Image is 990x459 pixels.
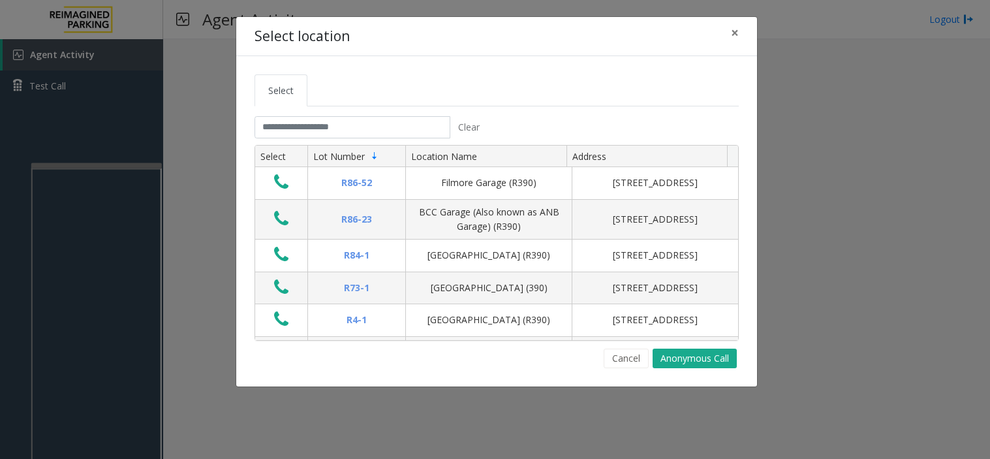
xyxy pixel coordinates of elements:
[316,313,397,327] div: R4-1
[414,176,564,190] div: Filmore Garage (R390)
[580,176,730,190] div: [STREET_ADDRESS]
[653,349,737,368] button: Anonymous Call
[414,313,564,327] div: [GEOGRAPHIC_DATA] (R390)
[580,248,730,262] div: [STREET_ADDRESS]
[313,150,365,163] span: Lot Number
[316,176,397,190] div: R86-52
[369,151,380,161] span: Sortable
[414,281,564,295] div: [GEOGRAPHIC_DATA] (390)
[580,281,730,295] div: [STREET_ADDRESS]
[450,116,487,138] button: Clear
[255,146,307,168] th: Select
[411,150,477,163] span: Location Name
[255,74,739,106] ul: Tabs
[255,26,350,47] h4: Select location
[316,248,397,262] div: R84-1
[255,146,738,340] div: Data table
[414,248,564,262] div: [GEOGRAPHIC_DATA] (R390)
[268,84,294,97] span: Select
[604,349,649,368] button: Cancel
[722,17,748,49] button: Close
[316,212,397,227] div: R86-23
[572,150,606,163] span: Address
[414,205,564,234] div: BCC Garage (Also known as ANB Garage) (R390)
[580,212,730,227] div: [STREET_ADDRESS]
[316,281,397,295] div: R73-1
[580,313,730,327] div: [STREET_ADDRESS]
[731,24,739,42] span: ×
